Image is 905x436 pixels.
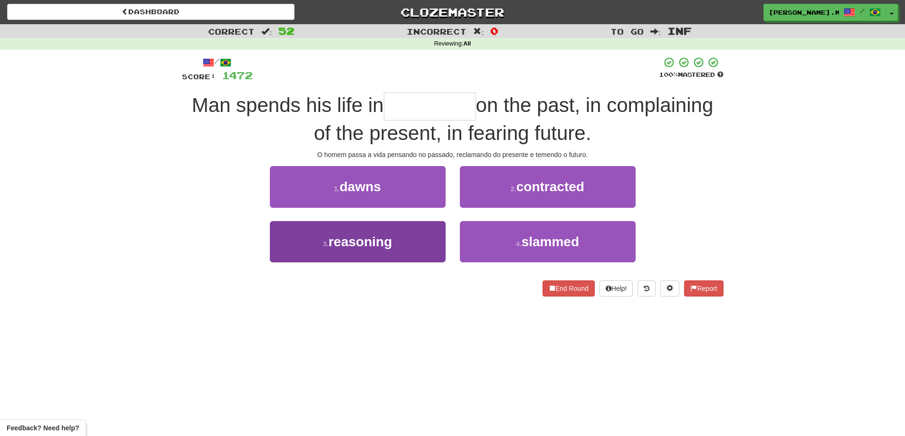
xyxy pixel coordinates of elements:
span: 100 % [659,71,678,78]
div: Mastered [659,71,724,79]
span: : [650,28,661,36]
div: / [182,56,253,68]
span: 52 [278,25,295,37]
button: 1.dawns [270,166,446,207]
span: on the past, in complaining of the present, in fearing future. [314,94,714,144]
span: : [261,28,272,36]
span: [PERSON_NAME].morais [769,8,839,17]
button: 4.slammed [460,221,636,262]
span: Correct [208,27,255,36]
span: Inf [667,25,692,37]
small: 4 . [516,240,522,248]
span: : [473,28,484,36]
span: To go [610,27,644,36]
small: 1 . [334,185,340,193]
span: contracted [516,179,584,194]
button: 2.contracted [460,166,636,207]
span: Score: [182,73,216,81]
button: Help! [600,280,633,297]
small: 2 . [511,185,516,193]
button: Round history (alt+y) [638,280,656,297]
a: Dashboard [7,4,295,20]
div: O homem passa a vida pensando no passado, reclamando do presente e temendo o futuro. [182,150,724,159]
span: 1472 [222,69,253,81]
a: [PERSON_NAME].morais / [763,4,886,21]
span: reasoning [328,234,392,249]
strong: All [463,40,471,47]
span: Man spends his life in [192,94,384,116]
a: Clozemaster [309,4,596,20]
button: 3.reasoning [270,221,446,262]
span: dawns [340,179,381,194]
span: Incorrect [407,27,467,36]
span: 0 [490,25,498,37]
button: End Round [543,280,595,297]
button: Report [684,280,723,297]
small: 3 . [323,240,329,248]
span: / [860,8,865,14]
span: slammed [522,234,579,249]
span: Open feedback widget [7,423,79,433]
